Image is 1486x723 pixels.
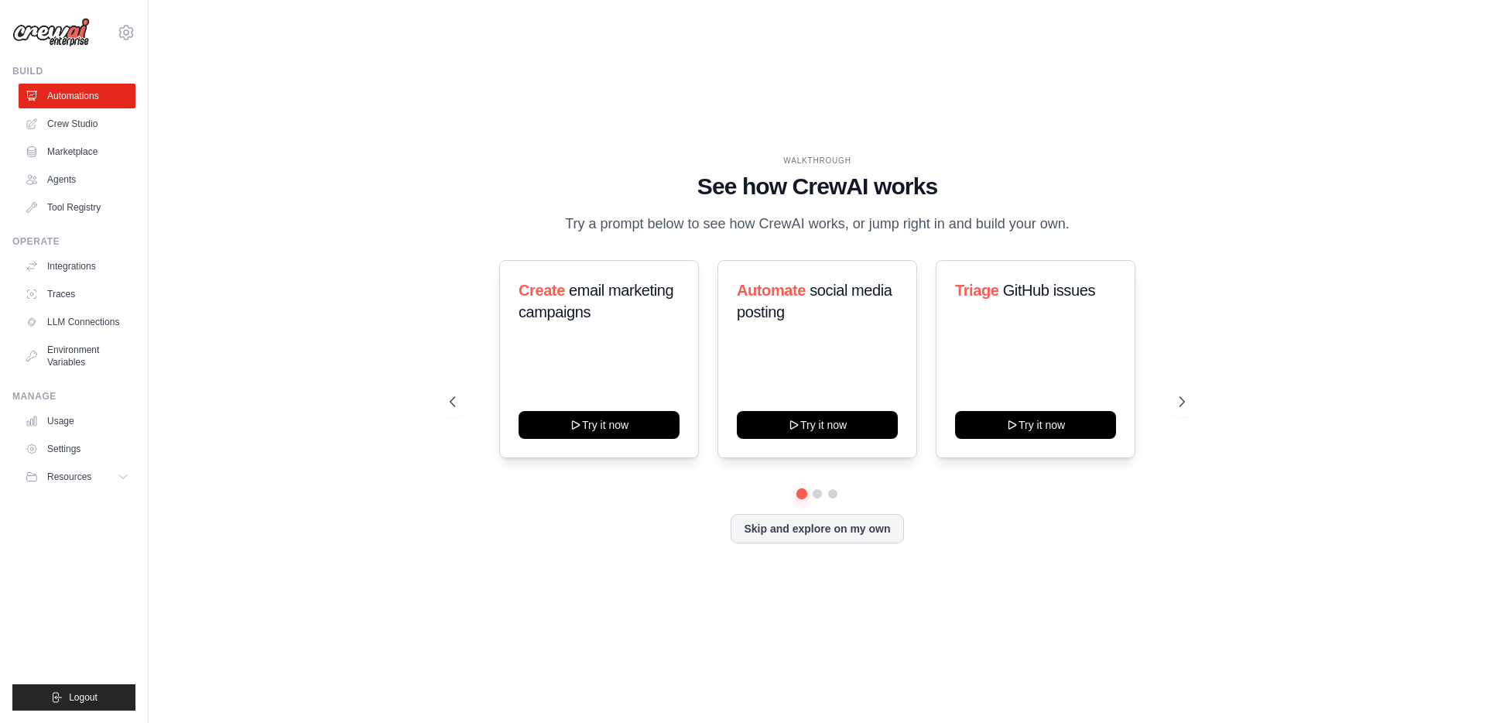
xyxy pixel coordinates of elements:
a: Crew Studio [19,111,135,136]
span: Automate [737,282,806,299]
span: Create [519,282,565,299]
span: email marketing campaigns [519,282,673,320]
a: Integrations [19,254,135,279]
div: WALKTHROUGH [450,155,1185,166]
a: Environment Variables [19,338,135,375]
button: Skip and explore on my own [731,514,903,543]
button: Try it now [519,411,680,439]
span: Triage [955,282,999,299]
button: Resources [19,464,135,489]
a: Tool Registry [19,195,135,220]
div: Manage [12,390,135,403]
a: Automations [19,84,135,108]
a: Marketplace [19,139,135,164]
button: Try it now [737,411,898,439]
span: social media posting [737,282,892,320]
h1: See how CrewAI works [450,173,1185,200]
a: Traces [19,282,135,307]
span: Logout [69,691,98,704]
a: Agents [19,167,135,192]
a: Settings [19,437,135,461]
a: LLM Connections [19,310,135,334]
span: GitHub issues [1003,282,1095,299]
button: Try it now [955,411,1116,439]
p: Try a prompt below to see how CrewAI works, or jump right in and build your own. [557,213,1077,235]
img: Logo [12,18,90,47]
button: Logout [12,684,135,711]
div: Operate [12,235,135,248]
a: Usage [19,409,135,433]
span: Resources [47,471,91,483]
div: Build [12,65,135,77]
